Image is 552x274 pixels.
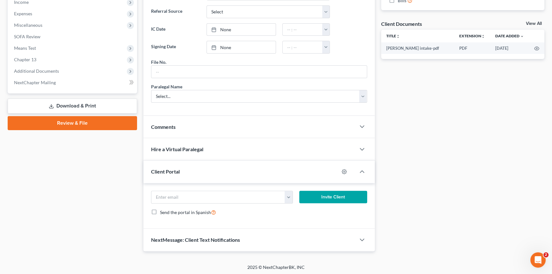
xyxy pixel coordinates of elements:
span: Chapter 13 [14,57,36,62]
div: Paralegal Name [151,83,182,90]
span: Comments [151,124,176,130]
span: Send the portal in Spanish [160,210,211,215]
div: File No. [151,59,166,65]
input: Enter email [151,191,285,203]
span: Additional Documents [14,68,59,74]
input: -- [151,66,367,78]
a: None [207,41,275,53]
a: None [207,24,275,36]
a: Titleunfold_more [386,33,400,38]
a: SOFA Review [9,31,137,42]
label: Referral Source [148,5,203,18]
span: Means Test [14,45,36,51]
span: 2 [543,252,548,257]
a: Review & File [8,116,137,130]
a: View All [526,21,542,26]
a: Download & Print [8,99,137,114]
span: Client Portal [151,168,180,174]
span: NextChapter Mailing [14,80,56,85]
a: Date Added expand_more [495,33,524,38]
i: expand_more [520,34,524,38]
button: Invite Client [299,191,367,204]
div: Client Documents [381,20,422,27]
td: [DATE] [490,42,529,54]
i: unfold_more [481,34,485,38]
i: unfold_more [396,34,400,38]
td: [PERSON_NAME] intake-pdf [381,42,454,54]
span: NextMessage: Client Text Notifications [151,237,240,243]
a: NextChapter Mailing [9,77,137,88]
span: SOFA Review [14,34,40,39]
input: -- : -- [283,41,323,53]
label: IC Date [148,23,203,36]
span: Miscellaneous [14,22,42,28]
td: PDF [454,42,490,54]
label: Signing Date [148,41,203,54]
input: -- : -- [283,24,323,36]
a: Extensionunfold_more [459,33,485,38]
span: Expenses [14,11,32,16]
iframe: Intercom live chat [530,252,546,268]
span: Hire a Virtual Paralegal [151,146,203,152]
